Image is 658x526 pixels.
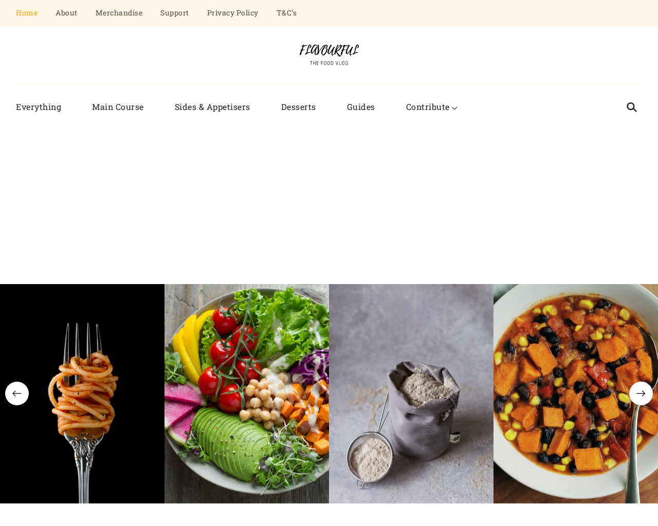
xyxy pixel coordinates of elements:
[16,94,77,120] a: Everything
[159,94,266,120] a: Sides & Appetisers
[164,284,329,503] img: bowl of vegetable salads
[290,41,368,68] img: Flavourful
[493,284,658,503] img: Smoky Fiesta Soup: A Spicy Mexican-American Fusion Delight
[266,94,332,120] a: Desserts
[329,284,493,503] img: stainless steel cup with brown powder
[391,94,465,120] a: Contribute
[332,94,391,120] a: Guides
[77,94,159,120] a: Main Course
[21,135,637,279] iframe: Advertisement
